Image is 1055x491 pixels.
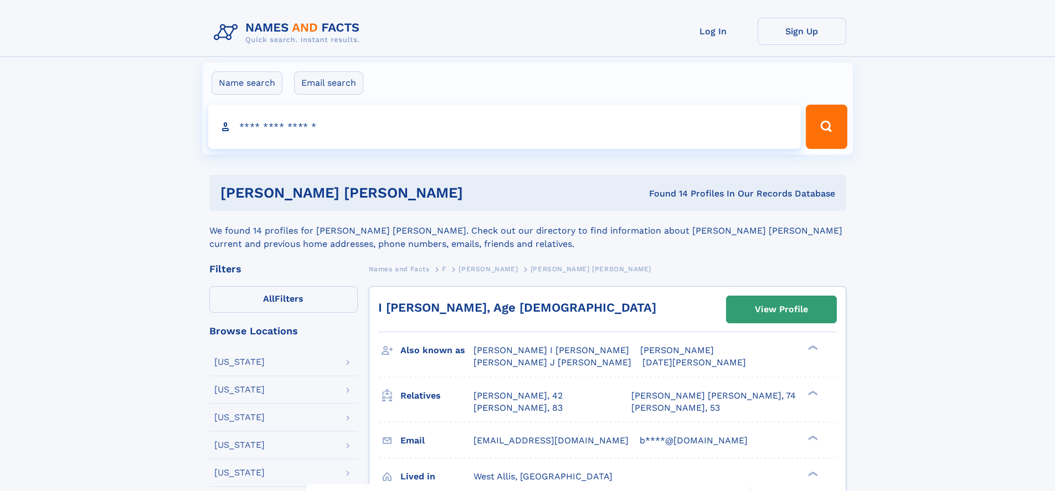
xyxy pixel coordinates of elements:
label: Email search [294,71,363,95]
span: [PERSON_NAME] [459,265,518,273]
h3: Relatives [400,386,474,405]
a: [PERSON_NAME] [459,262,518,276]
h1: [PERSON_NAME] [PERSON_NAME] [220,186,556,200]
input: search input [208,105,801,149]
a: [PERSON_NAME], 53 [631,402,720,414]
div: Found 14 Profiles In Our Records Database [556,188,835,200]
a: [PERSON_NAME] [PERSON_NAME], 74 [631,390,796,402]
div: Filters [209,264,358,274]
span: [PERSON_NAME] [PERSON_NAME] [531,265,651,273]
span: [PERSON_NAME] J [PERSON_NAME] [474,357,631,368]
a: View Profile [727,296,836,323]
button: Search Button [806,105,847,149]
div: ❯ [805,344,819,352]
span: [PERSON_NAME] I [PERSON_NAME] [474,345,629,355]
div: View Profile [755,297,808,322]
div: ❯ [805,389,819,396]
span: [EMAIL_ADDRESS][DOMAIN_NAME] [474,435,629,446]
h3: Also known as [400,341,474,360]
a: F [442,262,446,276]
a: I [PERSON_NAME], Age [DEMOGRAPHIC_DATA] [378,301,656,314]
a: Log In [669,18,758,45]
div: ❯ [805,470,819,477]
div: [US_STATE] [214,413,265,422]
span: [DATE][PERSON_NAME] [642,357,746,368]
span: West Allis, [GEOGRAPHIC_DATA] [474,471,613,482]
h3: Email [400,431,474,450]
a: [PERSON_NAME], 42 [474,390,563,402]
label: Name search [212,71,282,95]
div: [US_STATE] [214,358,265,366]
a: [PERSON_NAME], 83 [474,402,563,414]
div: We found 14 profiles for [PERSON_NAME] [PERSON_NAME]. Check out our directory to find information... [209,211,846,251]
h3: Lived in [400,467,474,486]
span: All [263,293,275,304]
div: [US_STATE] [214,441,265,449]
div: [US_STATE] [214,385,265,394]
img: Logo Names and Facts [209,18,369,48]
div: ❯ [805,434,819,441]
span: F [442,265,446,273]
a: Sign Up [758,18,846,45]
div: Browse Locations [209,326,358,336]
label: Filters [209,286,358,313]
a: Names and Facts [369,262,430,276]
div: [US_STATE] [214,468,265,477]
span: [PERSON_NAME] [640,345,714,355]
